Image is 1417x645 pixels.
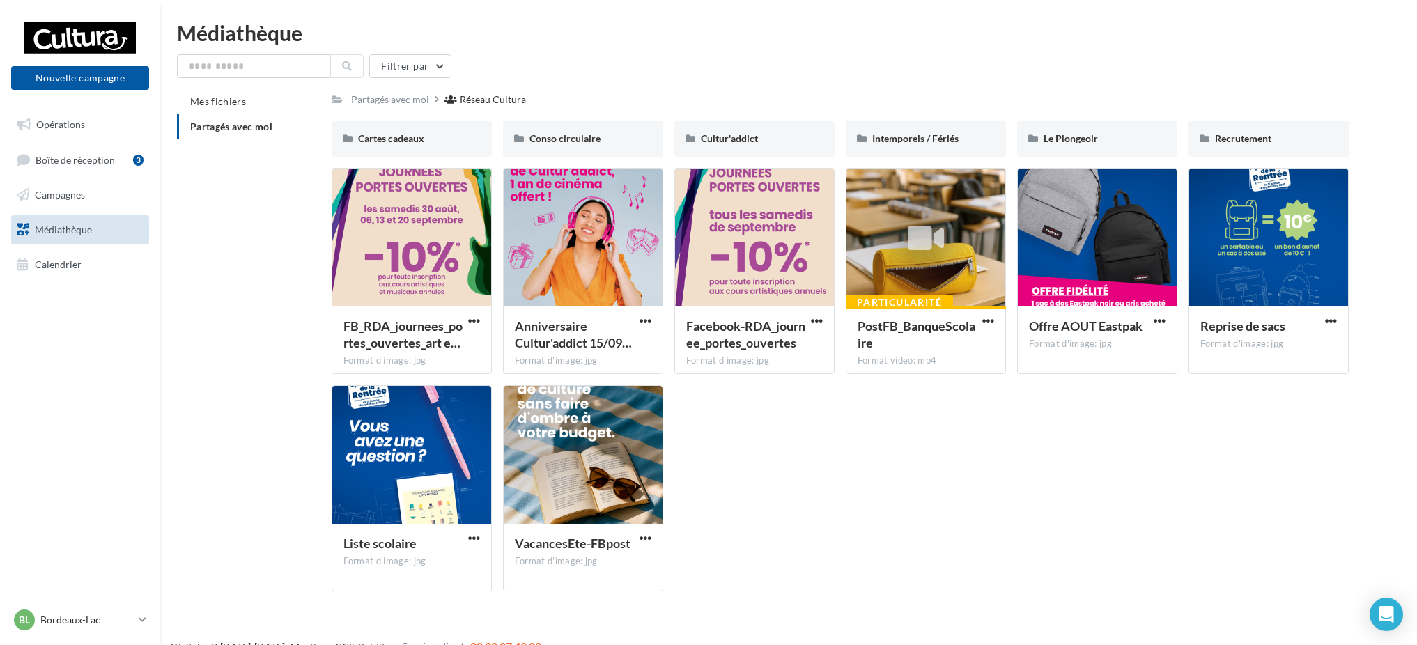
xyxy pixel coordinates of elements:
[35,189,85,201] span: Campagnes
[11,607,149,633] a: BL Bordeaux-Lac
[40,613,133,627] p: Bordeaux-Lac
[35,258,82,270] span: Calendrier
[858,355,994,367] div: Format video: mp4
[358,132,424,144] span: Cartes cadeaux
[872,132,959,144] span: Intemporels / Fériés
[369,54,451,78] button: Filtrer par
[36,153,115,165] span: Boîte de réception
[686,318,805,350] span: Facebook-RDA_journee_portes_ouvertes
[8,180,152,210] a: Campagnes
[8,250,152,279] a: Calendrier
[529,132,601,144] span: Conso circulaire
[8,145,152,175] a: Boîte de réception3
[846,295,953,310] div: Particularité
[177,22,1400,43] div: Médiathèque
[1200,338,1337,350] div: Format d'image: jpg
[515,318,632,350] span: Anniversaire Cultur'addict 15/09 au 28/09
[858,318,975,350] span: PostFB_BanqueScolaire
[190,121,272,132] span: Partagés avec moi
[515,555,651,568] div: Format d'image: jpg
[515,355,651,367] div: Format d'image: jpg
[343,536,417,551] span: Liste scolaire
[35,224,92,235] span: Médiathèque
[1029,318,1143,334] span: Offre AOUT Eastpak
[11,66,149,90] button: Nouvelle campagne
[515,536,630,551] span: VacancesEte-FBpost
[8,110,152,139] a: Opérations
[1215,132,1271,144] span: Recrutement
[343,318,463,350] span: FB_RDA_journees_portes_ouvertes_art et musique
[133,155,144,166] div: 3
[351,93,429,107] div: Partagés avec moi
[1370,598,1403,631] div: Open Intercom Messenger
[36,118,85,130] span: Opérations
[8,215,152,244] a: Médiathèque
[1200,318,1285,334] span: Reprise de sacs
[343,555,480,568] div: Format d'image: jpg
[1044,132,1098,144] span: Le Plongeoir
[343,355,480,367] div: Format d'image: jpg
[701,132,758,144] span: Cultur'addict
[686,355,823,367] div: Format d'image: jpg
[460,93,526,107] div: Réseau Cultura
[19,613,30,627] span: BL
[1029,338,1166,350] div: Format d'image: jpg
[190,95,246,107] span: Mes fichiers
